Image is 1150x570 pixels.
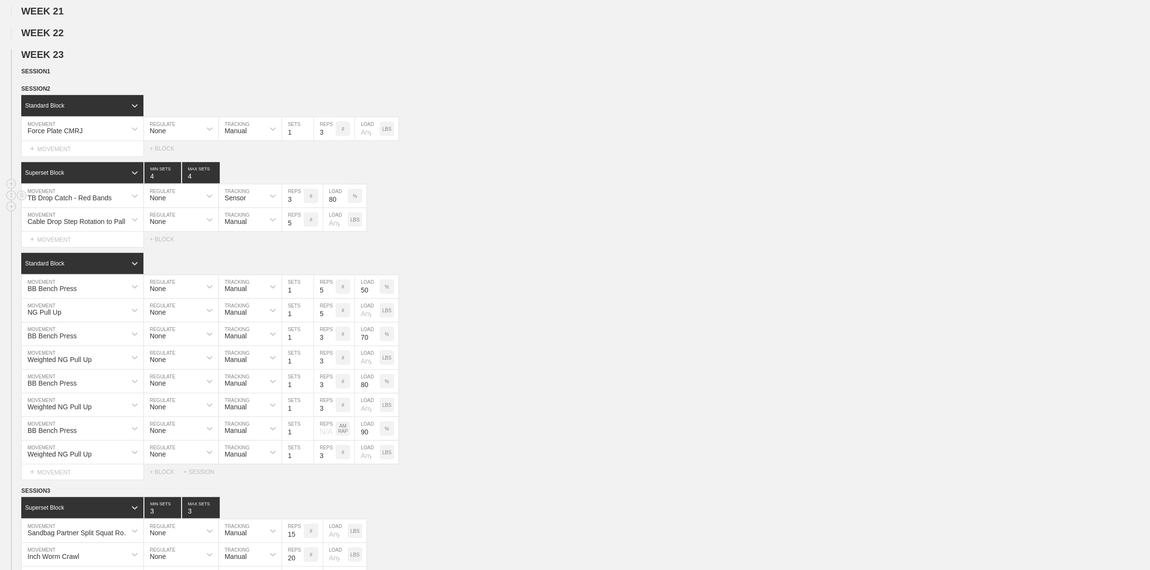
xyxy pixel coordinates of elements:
[150,469,184,475] div: + BLOCK
[323,543,348,566] input: Any
[355,417,380,440] input: Any
[341,126,344,132] p: #
[341,403,344,408] p: #
[150,127,166,135] div: None
[383,308,392,313] p: LBS
[30,144,34,153] span: +
[353,194,357,199] p: %
[21,141,144,157] div: MOVEMENT
[182,162,220,183] input: None
[341,308,344,313] p: #
[28,553,79,560] div: Inch Worm Crawl
[385,332,389,337] p: %
[28,403,92,411] div: Weighted NG Pull Up
[225,127,247,135] div: Manual
[150,332,166,340] div: None
[150,308,166,316] div: None
[182,497,220,518] input: None
[383,126,392,132] p: LBS
[383,355,392,361] p: LBS
[28,379,77,387] div: BB Bench Press
[225,332,247,340] div: Manual
[21,85,50,92] span: SESSION 2
[28,285,77,292] div: BB Bench Press
[341,332,344,337] p: #
[385,379,389,384] p: %
[225,379,247,387] div: Manual
[341,284,344,290] p: #
[21,487,50,494] span: SESSION 3
[355,117,380,140] input: Any
[150,427,166,434] div: None
[355,441,380,464] input: Any
[150,236,184,243] div: + BLOCK
[310,217,312,222] p: #
[150,450,166,458] div: None
[225,218,247,225] div: Manual
[383,403,392,408] p: LBS
[351,217,360,222] p: LBS
[225,553,247,560] div: Manual
[310,194,312,199] p: #
[25,260,64,267] div: Standard Block
[351,552,360,557] p: LBS
[1102,524,1150,570] iframe: Chat Widget
[28,194,112,202] div: TB Drop Catch - Red Bands
[225,450,247,458] div: Manual
[21,68,50,75] span: SESSION 1
[184,469,222,475] div: + SESSION
[30,468,34,476] span: +
[25,169,64,176] div: Superset Block
[225,285,247,292] div: Manual
[225,194,246,202] div: Sensor
[355,299,380,322] input: Any
[21,49,64,60] span: WEEK 23
[150,379,166,387] div: None
[383,450,392,455] p: LBS
[28,450,92,458] div: Weighted NG Pull Up
[21,232,144,248] div: MOVEMENT
[225,403,247,411] div: Manual
[21,6,64,16] span: WEEK 21
[28,529,132,537] div: Sandbag Partner Split Squat Rotational Handoff
[150,356,166,363] div: None
[150,403,166,411] div: None
[28,427,77,434] div: BB Bench Press
[225,529,247,537] div: Manual
[150,553,166,560] div: None
[150,285,166,292] div: None
[355,393,380,417] input: Any
[385,284,389,290] p: %
[323,208,348,231] input: Any
[341,450,344,455] p: #
[323,519,348,542] input: Any
[355,322,380,346] input: Any
[150,194,166,202] div: None
[336,423,350,434] p: AM RAP
[150,218,166,225] div: None
[323,184,348,208] input: Any
[21,28,64,38] span: WEEK 22
[150,529,166,537] div: None
[355,275,380,298] input: Any
[28,127,83,135] div: Force Plate CMRJ
[25,102,64,109] div: Standard Block
[28,308,61,316] div: NG Pull Up
[25,504,64,511] div: Superset Block
[351,528,360,534] p: LBS
[355,370,380,393] input: Any
[28,332,77,340] div: BB Bench Press
[150,145,184,152] div: + BLOCK
[310,528,312,534] p: #
[28,356,92,363] div: Weighted NG Pull Up
[21,464,144,480] div: MOVEMENT
[314,421,336,436] div: N/A
[225,308,247,316] div: Manual
[385,426,389,431] p: %
[355,346,380,369] input: Any
[310,552,312,557] p: #
[341,355,344,361] p: #
[225,427,247,434] div: Manual
[225,356,247,363] div: Manual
